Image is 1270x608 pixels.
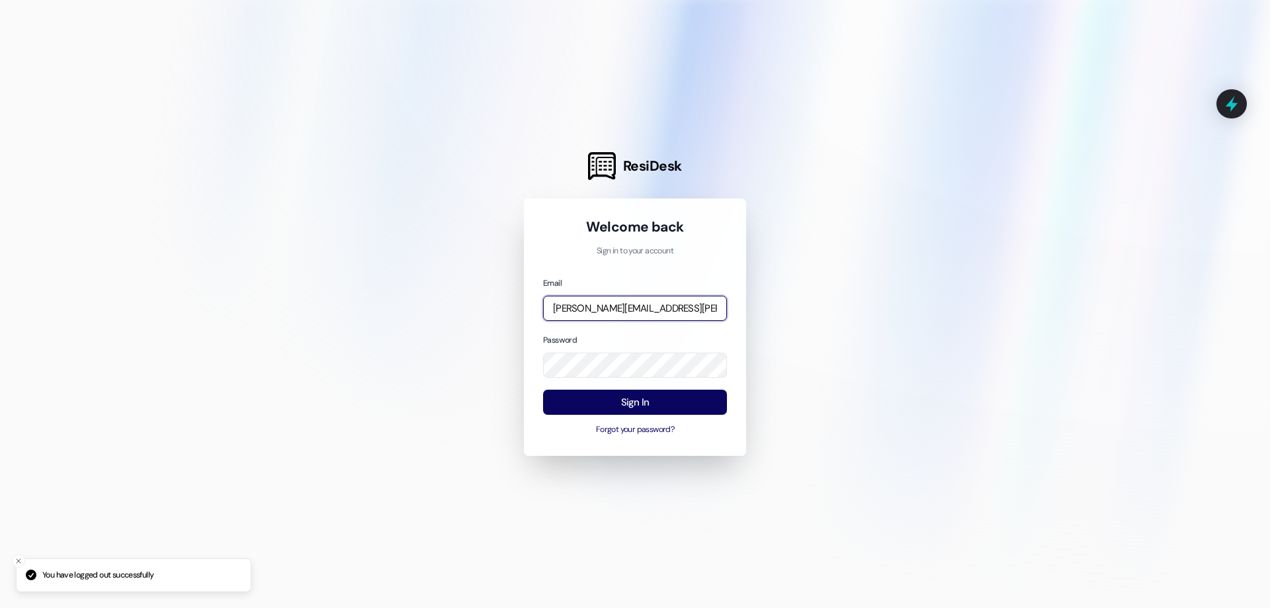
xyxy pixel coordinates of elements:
[12,554,25,568] button: Close toast
[42,570,153,582] p: You have logged out successfully
[543,218,727,236] h1: Welcome back
[588,152,616,180] img: ResiDesk Logo
[543,245,727,257] p: Sign in to your account
[623,157,682,175] span: ResiDesk
[543,424,727,436] button: Forgot your password?
[543,335,577,345] label: Password
[543,390,727,415] button: Sign In
[543,278,562,288] label: Email
[543,296,727,322] input: name@example.com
